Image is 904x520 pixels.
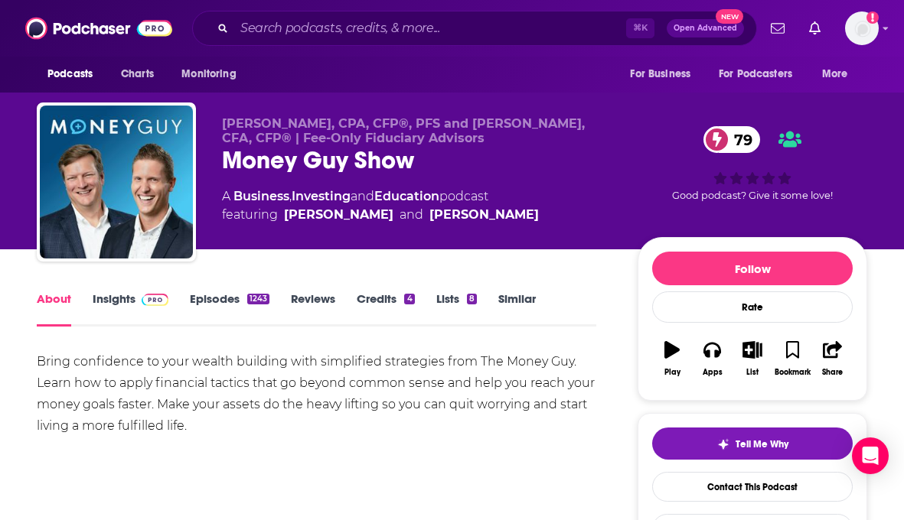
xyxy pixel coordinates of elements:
[717,438,729,450] img: tell me why sparkle
[25,14,172,43] img: Podchaser - Follow, Share and Rate Podcasts
[404,294,414,304] div: 4
[638,116,867,211] div: 79Good podcast? Give it some love!
[667,19,744,37] button: Open AdvancedNew
[111,60,163,89] a: Charts
[222,187,539,224] div: A podcast
[292,189,351,203] a: Investing
[284,206,393,224] a: Brian Preston
[652,252,853,285] button: Follow
[845,11,879,45] span: Logged in as cmand-c
[765,15,791,41] a: Show notifications dropdown
[619,60,710,89] button: open menu
[703,126,760,153] a: 79
[234,16,626,41] input: Search podcasts, credits, & more...
[672,190,833,201] span: Good podcast? Give it some love!
[289,189,292,203] span: ,
[181,63,236,85] span: Monitoring
[852,437,889,474] div: Open Intercom Messenger
[121,63,154,85] span: Charts
[772,331,812,386] button: Bookmark
[845,11,879,45] img: User Profile
[436,291,477,327] a: Lists8
[291,291,335,327] a: Reviews
[192,11,757,46] div: Search podcasts, credits, & more...
[822,63,848,85] span: More
[222,116,585,145] span: [PERSON_NAME], CPA, CFP®, PFS and [PERSON_NAME], CFA, CFP® | Fee-Only Fiduciary Advisors
[709,60,814,89] button: open menu
[467,294,477,304] div: 8
[719,126,760,153] span: 79
[652,291,853,323] div: Rate
[400,206,423,224] span: and
[703,368,723,377] div: Apps
[351,189,374,203] span: and
[630,63,690,85] span: For Business
[626,18,654,38] span: ⌘ K
[222,206,539,224] span: featuring
[37,291,71,327] a: About
[822,368,843,377] div: Share
[171,60,256,89] button: open menu
[429,206,539,224] a: Bo Hanson
[813,331,853,386] button: Share
[803,15,827,41] a: Show notifications dropdown
[674,24,737,32] span: Open Advanced
[716,9,743,24] span: New
[37,60,113,89] button: open menu
[190,291,269,327] a: Episodes1243
[845,11,879,45] button: Show profile menu
[719,63,792,85] span: For Podcasters
[692,331,732,386] button: Apps
[652,427,853,460] button: tell me why sparkleTell Me Why
[866,11,879,24] svg: Add a profile image
[664,368,680,377] div: Play
[652,331,692,386] button: Play
[47,63,93,85] span: Podcasts
[247,294,269,304] div: 1243
[374,189,439,203] a: Education
[736,438,788,450] span: Tell Me Why
[652,472,853,502] a: Contact This Podcast
[811,60,867,89] button: open menu
[37,351,596,437] div: Bring confidence to your wealth building with simplified strategies from The Money Guy. Learn how...
[40,106,193,258] img: Money Guy Show
[233,189,289,203] a: Business
[357,291,414,327] a: Credits4
[733,331,772,386] button: List
[746,368,759,377] div: List
[142,294,168,306] img: Podchaser Pro
[498,291,536,327] a: Similar
[93,291,168,327] a: InsightsPodchaser Pro
[775,368,811,377] div: Bookmark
